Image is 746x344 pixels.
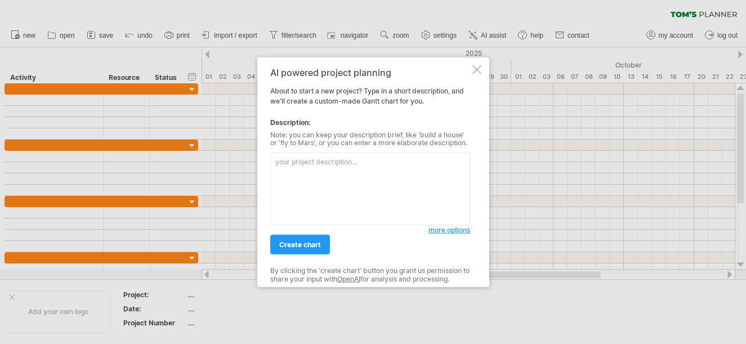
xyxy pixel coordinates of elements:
[270,67,470,277] div: About to start a new project? Type in a short description, and we'll create a custom-made Gantt c...
[337,274,360,283] a: OpenAI
[270,267,470,283] div: By clicking the 'create chart' button you grant us permission to share your input with for analys...
[428,225,470,235] a: more options
[270,117,470,127] div: Description:
[428,226,470,234] span: more options
[279,240,321,249] span: create chart
[270,235,330,254] a: create chart
[270,131,470,147] div: Note: you can keep your description brief, like 'build a house' or 'fly to Mars', or you can ente...
[270,67,470,77] div: AI powered project planning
